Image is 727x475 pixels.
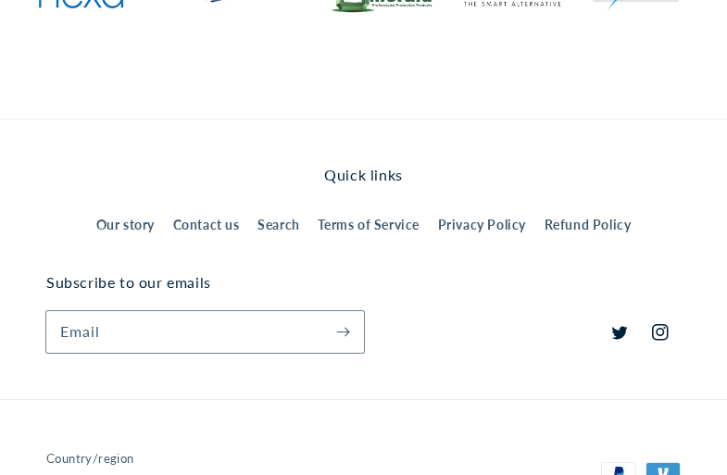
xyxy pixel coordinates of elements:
[96,213,155,245] a: Our story
[46,450,182,469] h2: Country/region
[173,204,240,245] a: Contact us
[323,311,364,352] button: Subscribe
[46,166,681,185] h2: Quick links
[257,204,300,245] a: Search
[46,273,364,293] h2: Subscribe to our emails
[438,204,526,245] a: Privacy Policy
[318,204,420,245] a: Terms of Service
[545,204,632,245] a: Refund Policy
